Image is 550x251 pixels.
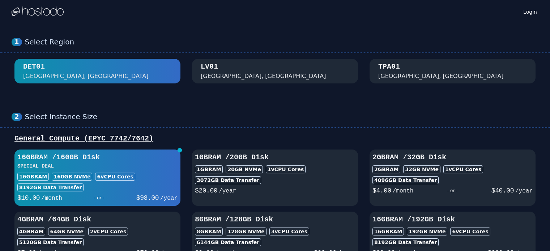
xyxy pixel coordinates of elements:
div: 2GB RAM [372,165,400,173]
div: 8GB RAM [195,228,223,235]
div: Select Instance Size [25,112,538,121]
span: /month [393,188,414,194]
div: TPA01 [378,62,400,72]
span: /year [160,195,178,202]
h3: 8GB RAM / 128 GB Disk [195,215,355,225]
button: 1GBRAM /20GB Disk1GBRAM20GB NVMe1vCPU Cores3072GB Data Transfer$20.00/year [192,150,358,206]
div: 4GB RAM [17,228,45,235]
div: 16GB RAM [372,228,404,235]
div: [GEOGRAPHIC_DATA], [GEOGRAPHIC_DATA] [23,72,149,81]
div: [GEOGRAPHIC_DATA], [GEOGRAPHIC_DATA] [378,72,504,81]
div: 1GB RAM [195,165,223,173]
button: DET01 [GEOGRAPHIC_DATA], [GEOGRAPHIC_DATA] [14,59,180,83]
span: $ 10.00 [17,194,40,202]
h3: 2GB RAM / 32 GB Disk [372,152,533,163]
div: 8192 GB Data Transfer [372,238,439,246]
div: - or - [62,193,136,203]
div: 8192 GB Data Transfer [17,183,84,191]
button: LV01 [GEOGRAPHIC_DATA], [GEOGRAPHIC_DATA] [192,59,358,83]
div: - or - [413,186,491,196]
div: 32 GB NVMe [403,165,440,173]
div: [GEOGRAPHIC_DATA], [GEOGRAPHIC_DATA] [201,72,326,81]
h3: SPECIAL DEAL [17,163,178,170]
div: 2 vCPU Cores [88,228,128,235]
div: 64 GB NVMe [48,228,85,235]
div: 6144 GB Data Transfer [195,238,261,246]
div: General Compute (EPYC 7742/7642) [12,134,538,144]
button: 2GBRAM /32GB Disk2GBRAM32GB NVMe1vCPU Cores4096GB Data Transfer$4.00/month- or -$40.00/year [370,150,536,206]
div: 1 vCPU Cores [443,165,483,173]
div: 6 vCPU Cores [450,228,490,235]
h3: 16GB RAM / 160 GB Disk [17,152,178,163]
div: 128 GB NVMe [226,228,266,235]
div: 3 vCPU Cores [269,228,309,235]
div: 6 vCPU Cores [95,173,135,181]
div: 20 GB NVMe [226,165,263,173]
div: DET01 [23,62,45,72]
h3: 1GB RAM / 20 GB Disk [195,152,355,163]
div: 3072 GB Data Transfer [195,176,261,184]
div: 1 [12,38,22,46]
div: 2 [12,113,22,121]
div: 16GB RAM [17,173,49,181]
span: /year [219,188,236,194]
button: TPA01 [GEOGRAPHIC_DATA], [GEOGRAPHIC_DATA] [370,59,536,83]
span: $ 20.00 [195,187,217,194]
div: 192 GB NVMe [407,228,447,235]
div: 1 vCPU Cores [266,165,306,173]
span: /year [515,188,533,194]
a: Login [522,7,538,16]
div: 160 GB NVMe [52,173,92,181]
div: 4096 GB Data Transfer [372,176,439,184]
div: 5120 GB Data Transfer [17,238,84,246]
h3: 16GB RAM / 192 GB Disk [372,215,533,225]
span: $ 98.00 [136,194,159,202]
img: Logo [12,6,64,17]
div: Select Region [25,38,538,47]
button: 16GBRAM /160GB DiskSPECIAL DEAL16GBRAM160GB NVMe6vCPU Cores8192GB Data Transfer$10.00/month- or -... [14,150,180,206]
div: LV01 [201,62,218,72]
span: $ 40.00 [491,187,514,194]
span: /month [41,195,62,202]
span: $ 4.00 [372,187,391,194]
h3: 4GB RAM / 64 GB Disk [17,215,178,225]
